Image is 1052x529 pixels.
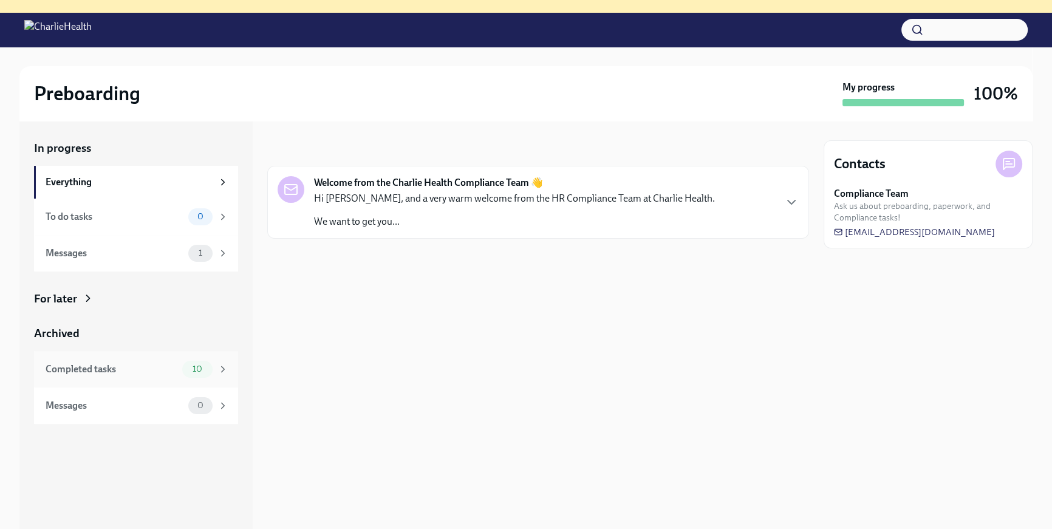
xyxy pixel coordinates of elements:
img: CharlieHealth [24,20,92,39]
span: 10 [185,364,210,374]
span: Ask us about preboarding, paperwork, and Compliance tasks! [834,200,1022,224]
a: In progress [34,140,238,156]
a: [EMAIL_ADDRESS][DOMAIN_NAME] [834,226,995,238]
a: Archived [34,326,238,341]
a: Messages1 [34,235,238,271]
a: Messages0 [34,387,238,424]
p: Hi [PERSON_NAME], and a very warm welcome from the HR Compliance Team at Charlie Health. [314,192,715,205]
strong: Welcome from the Charlie Health Compliance Team 👋 [314,176,543,189]
strong: My progress [842,81,895,94]
div: Everything [46,176,213,189]
p: We want to get you... [314,215,715,228]
div: For later [34,291,77,307]
div: Messages [46,247,183,260]
div: Completed tasks [46,363,177,376]
strong: Compliance Team [834,187,909,200]
a: For later [34,291,238,307]
h4: Contacts [834,155,886,173]
div: Messages [46,399,183,412]
a: To do tasks0 [34,199,238,235]
span: 1 [191,248,210,258]
div: To do tasks [46,210,183,224]
span: 0 [190,401,211,410]
h2: Preboarding [34,81,140,106]
span: 0 [190,212,211,221]
div: In progress [267,140,324,156]
h3: 100% [974,83,1018,104]
a: Completed tasks10 [34,351,238,387]
a: Everything [34,166,238,199]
